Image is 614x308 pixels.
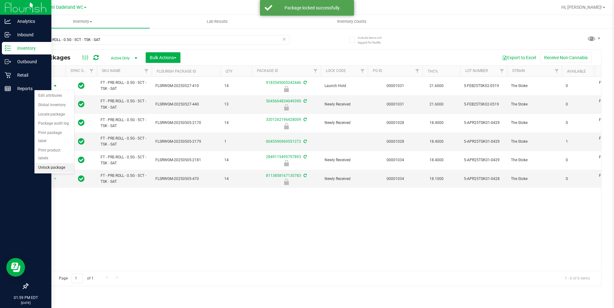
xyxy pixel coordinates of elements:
p: Inventory [11,44,49,52]
a: THC% [428,69,438,74]
span: Sync from Compliance System [303,117,307,122]
span: 0 [566,157,590,163]
p: Retail [11,71,49,79]
span: The Stoke [511,176,558,182]
span: 18.1000 [426,174,447,183]
input: Search Package ID, Item Name, SKU, Lot or Part Number... [28,35,289,44]
span: 1 [566,139,590,145]
a: 9183545005242446 [266,80,301,85]
a: Sync Status [70,69,95,73]
span: Launch Hold [325,83,364,89]
button: Export to Excel [498,52,540,63]
a: Inventory [15,15,150,28]
span: 5-APR25TSK01-0429 [464,139,503,145]
div: Newly Received [251,123,322,129]
a: Filter [141,66,152,76]
span: Miami Dadeland WC [42,5,83,10]
span: Newly Received [325,176,364,182]
span: FLSRWGM-20250505-2179 [155,139,217,145]
inline-svg: Retail [5,72,11,78]
a: Filter [412,66,423,76]
span: Page of 1 [54,274,99,283]
a: Filter [86,66,97,76]
inline-svg: Inventory [5,45,11,51]
span: The Stoke [511,157,558,163]
a: 0045590969551272 [266,139,301,144]
iframe: Resource center [6,258,25,277]
span: 0 [566,120,590,126]
span: 14 [224,176,248,182]
p: Outbound [11,58,49,65]
span: 18.4000 [426,137,447,146]
a: 2849115495797893 [266,155,301,159]
a: 00001031 [387,102,404,106]
a: Filter [552,66,562,76]
span: select [51,82,59,90]
a: 8113858167130783 [266,173,301,178]
p: Inbound [11,31,49,38]
span: Inventory Counts [329,19,375,24]
span: Sync from Compliance System [303,173,307,178]
span: Sync from Compliance System [303,155,307,159]
a: Lock Code [326,69,346,73]
a: Filter [310,66,321,76]
span: The Stoke [511,83,558,89]
div: Newly Received [251,179,322,185]
span: Newly Received [325,120,364,126]
div: Launch Hold [251,86,322,92]
inline-svg: Outbound [5,59,11,65]
a: 00001034 [387,177,404,181]
li: Global inventory [34,100,74,110]
span: 0 [566,101,590,107]
p: 01:59 PM EDT [3,295,49,300]
span: FT - PRE-ROLL - 0.5G - 5CT - TSK - SAT [101,80,148,92]
div: Newly Received [251,160,322,166]
span: FLSRWGM-20250505-470 [155,176,217,182]
a: 00001034 [387,158,404,162]
span: 14 [224,120,248,126]
span: The Stoke [511,139,558,145]
span: FT - PRE-ROLL - 0.5G - 5CT - TSK - SAT [101,117,148,129]
span: 18.4000 [426,118,447,127]
a: 00001031 [387,84,404,88]
span: In Sync [78,81,85,90]
span: Sync from Compliance System [303,80,307,85]
span: select [51,174,59,183]
span: 1 [224,139,248,145]
a: Flourish Package ID [157,69,196,74]
span: In Sync [78,156,85,164]
span: 5-APR25TSK01-0429 [464,157,503,163]
div: Newly Received [251,104,322,110]
p: Reports [11,85,49,92]
span: Inventory [15,19,150,24]
span: FLSRWGM-20250527-440 [155,101,217,107]
li: Edit attributes [34,91,74,100]
a: Filter [497,66,507,76]
span: In Sync [78,100,85,109]
span: 5-APR25TSK01-0429 [464,120,503,126]
span: 1 - 6 of 6 items [560,274,595,283]
span: Clear [282,35,286,43]
li: Locate package [34,110,74,119]
input: 1 [72,274,83,283]
span: In Sync [78,174,85,183]
span: 5-FEB25TSK02-0519 [464,83,503,89]
span: Newly Received [325,157,364,163]
span: 18.4000 [426,156,447,165]
span: FT - PRE-ROLL - 0.5G - 5CT - TSK - SAT [101,154,148,166]
span: 21.6000 [426,81,447,90]
span: Sync from Compliance System [303,99,307,103]
a: Available [567,69,586,74]
a: Lot Number [465,69,488,73]
button: Receive Non-Cannabis [540,52,592,63]
li: Package audit log [34,119,74,128]
span: 21.6000 [426,100,447,109]
li: Print package label [34,128,74,146]
span: FLSRWGM-20250505-2170 [155,120,217,126]
inline-svg: Inbound [5,32,11,38]
inline-svg: Reports [5,85,11,92]
a: PO ID [373,69,382,73]
li: Unlock package [34,163,74,172]
a: 00001028 [387,139,404,144]
a: Qty [226,69,232,74]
